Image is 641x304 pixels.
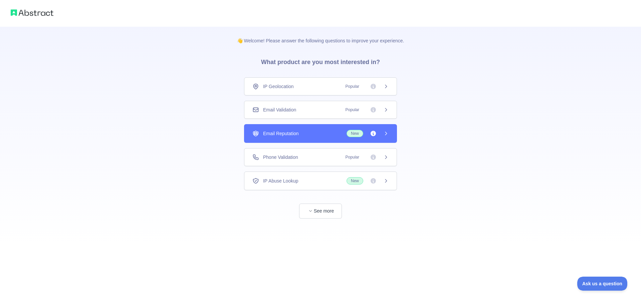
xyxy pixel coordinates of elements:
[250,44,391,77] h3: What product are you most interested in?
[342,106,363,113] span: Popular
[263,83,294,90] span: IP Geolocation
[577,277,628,291] iframe: Toggle Customer Support
[263,106,296,113] span: Email Validation
[11,8,53,17] img: Abstract logo
[347,177,363,185] span: New
[263,178,298,184] span: IP Abuse Lookup
[342,83,363,90] span: Popular
[342,154,363,161] span: Popular
[263,130,299,137] span: Email Reputation
[299,204,342,219] button: See more
[347,130,363,137] span: New
[263,154,298,161] span: Phone Validation
[226,27,415,44] p: 👋 Welcome! Please answer the following questions to improve your experience.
